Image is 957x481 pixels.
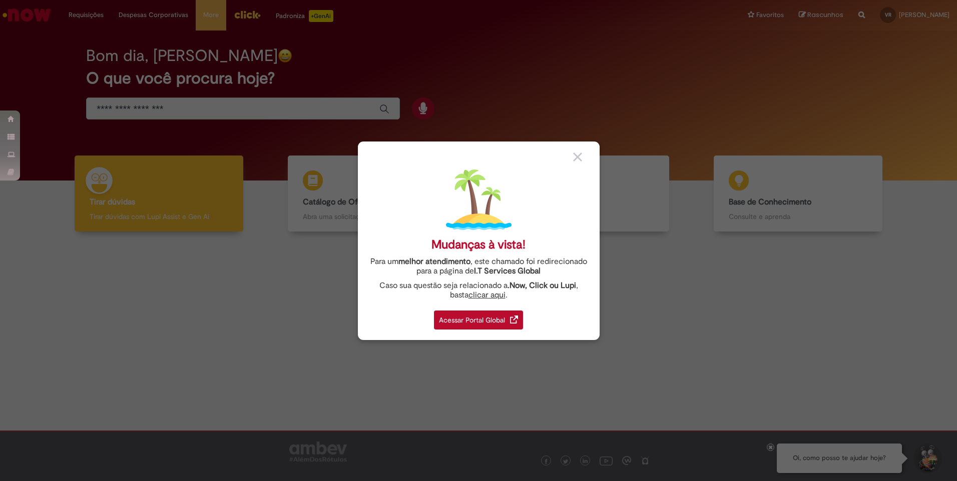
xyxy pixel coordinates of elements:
strong: melhor atendimento [398,256,470,266]
strong: .Now, Click ou Lupi [508,280,576,290]
a: clicar aqui [468,284,506,300]
a: Acessar Portal Global [434,305,523,329]
img: island.png [446,167,512,232]
div: Mudanças à vista! [431,237,526,252]
a: I.T Services Global [474,260,541,276]
div: Caso sua questão seja relacionado a , basta . [365,281,592,300]
div: Acessar Portal Global [434,310,523,329]
img: redirect_link.png [510,315,518,323]
div: Para um , este chamado foi redirecionado para a página de [365,257,592,276]
img: close_button_grey.png [573,152,582,161]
